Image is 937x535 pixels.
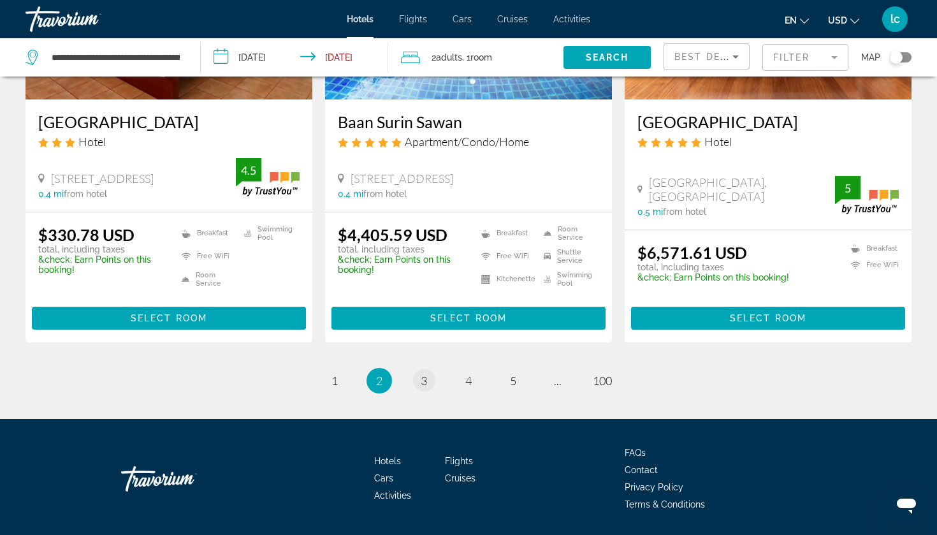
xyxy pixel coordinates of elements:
[338,189,363,199] span: 0.4 mi
[625,448,646,458] a: FAQs
[475,248,537,265] li: Free WiFi
[430,313,507,323] span: Select Room
[553,14,590,24] a: Activities
[462,48,492,66] span: , 1
[175,225,237,242] li: Breakfast
[674,49,739,64] mat-select: Sort by
[637,262,789,272] p: total, including taxes
[674,52,741,62] span: Best Deals
[563,46,651,69] button: Search
[38,254,166,275] p: &check; Earn Points on this booking!
[537,248,600,265] li: Shuttle Service
[625,465,658,475] a: Contact
[38,112,300,131] a: [GEOGRAPHIC_DATA]
[32,307,306,330] button: Select Room
[445,456,473,466] a: Flights
[338,112,599,131] h3: Baan Surin Sawan
[374,456,401,466] span: Hotels
[201,38,389,77] button: Check-in date: Oct 30, 2025 Check-out date: Nov 3, 2025
[835,176,899,214] img: trustyou-badge.svg
[421,374,427,388] span: 3
[637,272,789,282] p: &check; Earn Points on this booking!
[886,484,927,525] iframe: Bouton de lancement de la fenêtre de messagerie
[374,490,411,501] a: Activities
[637,112,899,131] a: [GEOGRAPHIC_DATA]
[388,38,563,77] button: Travelers: 2 adults, 0 children
[537,271,600,288] li: Swimming Pool
[637,207,663,217] span: 0.5 mi
[347,14,374,24] a: Hotels
[121,460,249,498] a: Travorium
[51,172,154,186] span: [STREET_ADDRESS]
[453,14,472,24] a: Cars
[637,135,899,149] div: 5 star Hotel
[338,225,447,244] ins: $4,405.59 USD
[631,307,905,330] button: Select Room
[399,14,427,24] a: Flights
[38,189,64,199] span: 0.4 mi
[845,260,899,271] li: Free WiFi
[475,271,537,288] li: Kitchenette
[828,11,859,29] button: Change currency
[625,499,705,509] a: Terms & Conditions
[175,271,237,288] li: Room Service
[835,180,861,196] div: 5
[432,48,462,66] span: 2
[238,225,300,242] li: Swimming Pool
[890,13,900,26] span: lc
[637,243,747,262] ins: $6,571.61 USD
[465,374,472,388] span: 4
[405,135,529,149] span: Apartment/Condo/Home
[828,15,847,26] span: USD
[470,52,492,62] span: Room
[537,225,600,242] li: Room Service
[878,6,912,33] button: User Menu
[331,309,606,323] a: Select Room
[593,374,612,388] span: 100
[338,254,465,275] p: &check; Earn Points on this booking!
[236,163,261,178] div: 4.5
[845,243,899,254] li: Breakfast
[338,244,465,254] p: total, including taxes
[338,135,599,149] div: 5 star Apartment
[376,374,382,388] span: 2
[436,52,462,62] span: Adults
[64,189,107,199] span: from hotel
[331,307,606,330] button: Select Room
[880,52,912,63] button: Toggle map
[704,135,732,149] span: Hotel
[78,135,106,149] span: Hotel
[497,14,528,24] a: Cruises
[25,3,153,36] a: Travorium
[663,207,706,217] span: from hotel
[175,248,237,265] li: Free WiFi
[25,368,912,393] nav: Pagination
[631,309,905,323] a: Select Room
[236,158,300,196] img: trustyou-badge.svg
[625,482,683,492] a: Privacy Policy
[445,473,476,483] a: Cruises
[32,309,306,323] a: Select Room
[351,172,453,186] span: [STREET_ADDRESS]
[363,189,407,199] span: from hotel
[38,244,166,254] p: total, including taxes
[131,313,207,323] span: Select Room
[586,52,629,62] span: Search
[510,374,516,388] span: 5
[38,135,300,149] div: 3 star Hotel
[331,374,338,388] span: 1
[785,11,809,29] button: Change language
